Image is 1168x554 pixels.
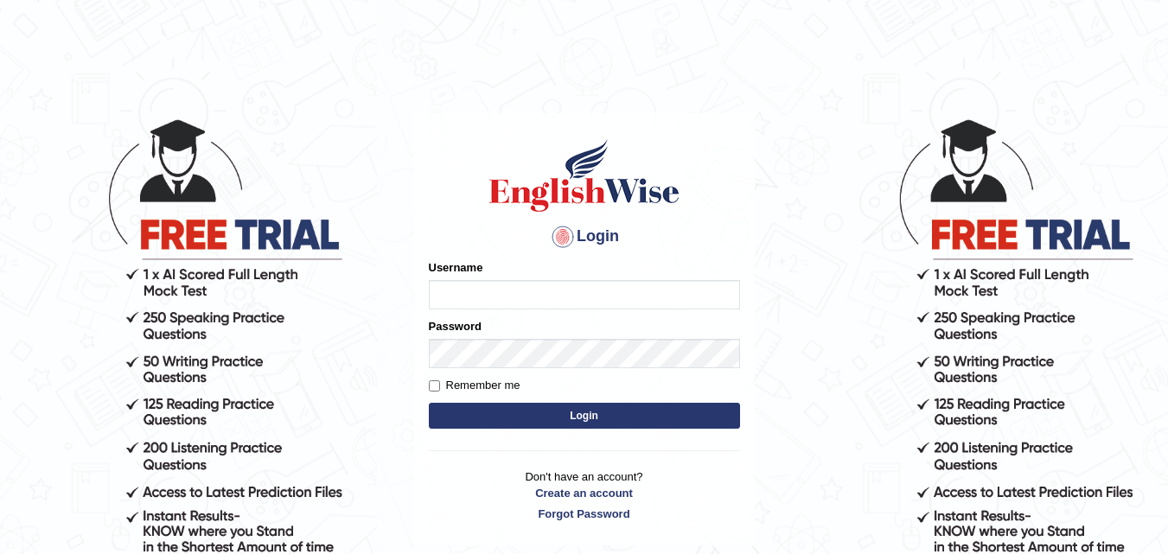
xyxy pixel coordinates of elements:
[429,468,740,522] p: Don't have an account?
[429,485,740,501] a: Create an account
[429,223,740,251] h4: Login
[486,137,683,214] img: Logo of English Wise sign in for intelligent practice with AI
[429,506,740,522] a: Forgot Password
[429,377,520,394] label: Remember me
[429,318,482,334] label: Password
[429,259,483,276] label: Username
[429,403,740,429] button: Login
[429,380,440,392] input: Remember me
